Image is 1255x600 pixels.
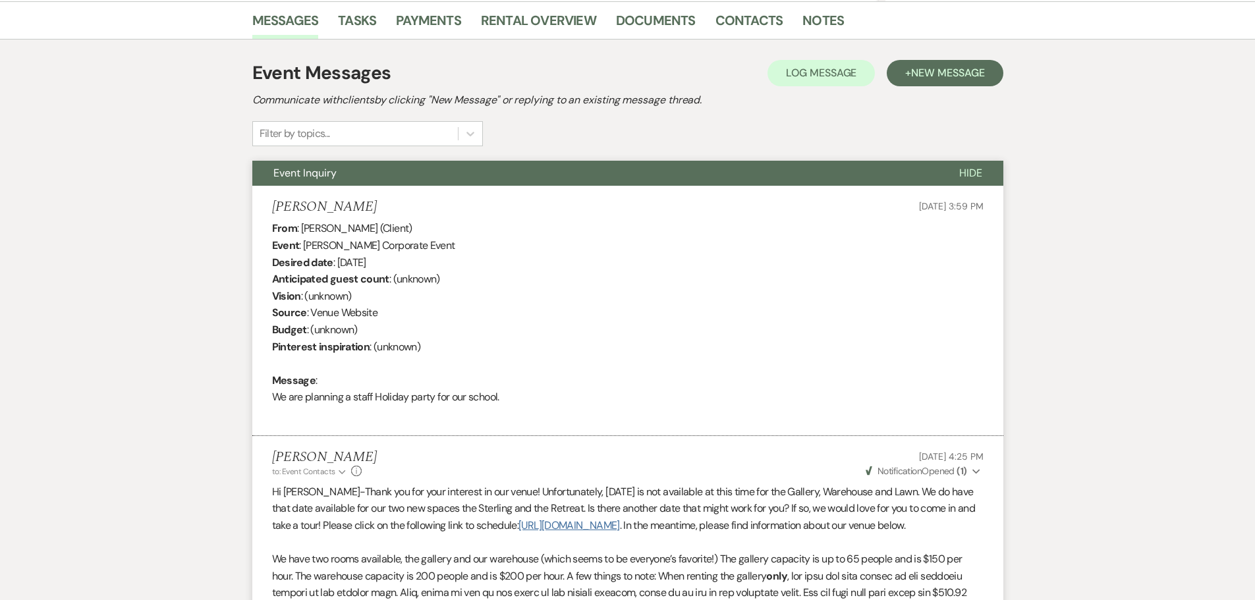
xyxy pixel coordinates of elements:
[518,518,619,532] a: [URL][DOMAIN_NAME]
[767,60,875,86] button: Log Message
[260,126,330,142] div: Filter by topics...
[272,272,389,286] b: Anticipated guest count
[272,466,335,477] span: to: Event Contacts
[715,10,783,39] a: Contacts
[252,161,938,186] button: Event Inquiry
[272,221,297,235] b: From
[919,450,983,462] span: [DATE] 4:25 PM
[957,465,966,477] strong: ( 1 )
[766,569,787,583] strong: only
[616,10,696,39] a: Documents
[959,166,982,180] span: Hide
[911,66,984,80] span: New Message
[252,59,391,87] h1: Event Messages
[272,323,307,337] b: Budget
[272,238,300,252] b: Event
[272,199,377,215] h5: [PERSON_NAME]
[272,220,984,422] div: : [PERSON_NAME] (Client) : [PERSON_NAME] Corporate Event : [DATE] : (unknown) : (unknown) : Venue...
[272,340,370,354] b: Pinterest inspiration
[272,306,307,319] b: Source
[481,10,596,39] a: Rental Overview
[272,373,316,387] b: Message
[887,60,1003,86] button: +New Message
[252,92,1003,108] h2: Communicate with clients by clicking "New Message" or replying to an existing message thread.
[272,483,984,534] p: Hi [PERSON_NAME]-Thank you for your interest in our venue! Unfortunately, [DATE] is not available...
[938,161,1003,186] button: Hide
[272,466,348,477] button: to: Event Contacts
[273,166,337,180] span: Event Inquiry
[802,10,844,39] a: Notes
[878,465,922,477] span: Notification
[919,200,983,212] span: [DATE] 3:59 PM
[864,464,984,478] button: NotificationOpened (1)
[272,256,333,269] b: Desired date
[272,289,301,303] b: Vision
[272,449,377,466] h5: [PERSON_NAME]
[866,465,967,477] span: Opened
[252,10,319,39] a: Messages
[396,10,461,39] a: Payments
[786,66,856,80] span: Log Message
[338,10,376,39] a: Tasks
